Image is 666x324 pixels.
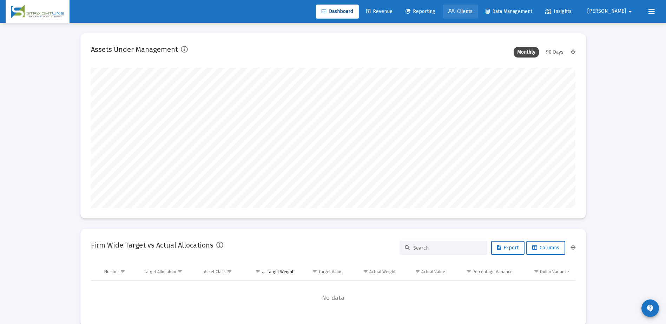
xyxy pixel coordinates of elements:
[473,269,513,275] div: Percentage Variance
[421,269,445,275] div: Actual Value
[255,269,261,274] span: Show filter options for column 'Target Weight'
[91,239,213,251] h2: Firm Wide Target vs Actual Allocations
[400,5,441,19] a: Reporting
[246,263,298,280] td: Column Target Weight
[199,263,246,280] td: Column Asset Class
[517,263,575,280] td: Column Dollar Variance
[366,8,393,14] span: Revenue
[11,5,64,19] img: Dashboard
[316,5,359,19] a: Dashboard
[318,269,343,275] div: Target Value
[532,245,559,251] span: Columns
[405,8,435,14] span: Reporting
[486,8,532,14] span: Data Management
[526,241,565,255] button: Columns
[227,269,232,274] span: Show filter options for column 'Asset Class'
[91,294,575,302] span: No data
[369,269,396,275] div: Actual Weight
[204,269,226,275] div: Asset Class
[443,5,478,19] a: Clients
[361,5,398,19] a: Revenue
[540,5,577,19] a: Insights
[91,44,178,55] h2: Assets Under Management
[322,8,353,14] span: Dashboard
[104,269,119,275] div: Number
[348,263,400,280] td: Column Actual Weight
[480,5,538,19] a: Data Management
[491,241,525,255] button: Export
[466,269,472,274] span: Show filter options for column 'Percentage Variance'
[540,269,569,275] div: Dollar Variance
[363,269,368,274] span: Show filter options for column 'Actual Weight'
[450,263,517,280] td: Column Percentage Variance
[415,269,420,274] span: Show filter options for column 'Actual Value'
[91,263,575,316] div: Data grid
[120,269,125,274] span: Show filter options for column 'Number'
[298,263,348,280] td: Column Target Value
[99,263,139,280] td: Column Number
[139,263,199,280] td: Column Target Allocation
[587,8,626,14] span: [PERSON_NAME]
[545,8,572,14] span: Insights
[267,269,294,275] div: Target Weight
[401,263,450,280] td: Column Actual Value
[626,5,634,19] mat-icon: arrow_drop_down
[144,269,176,275] div: Target Allocation
[497,245,519,251] span: Export
[448,8,473,14] span: Clients
[514,47,539,58] div: Monthly
[579,4,643,18] button: [PERSON_NAME]
[542,47,567,58] div: 90 Days
[534,269,539,274] span: Show filter options for column 'Dollar Variance'
[646,304,654,312] mat-icon: contact_support
[312,269,317,274] span: Show filter options for column 'Target Value'
[413,245,482,251] input: Search
[177,269,183,274] span: Show filter options for column 'Target Allocation'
